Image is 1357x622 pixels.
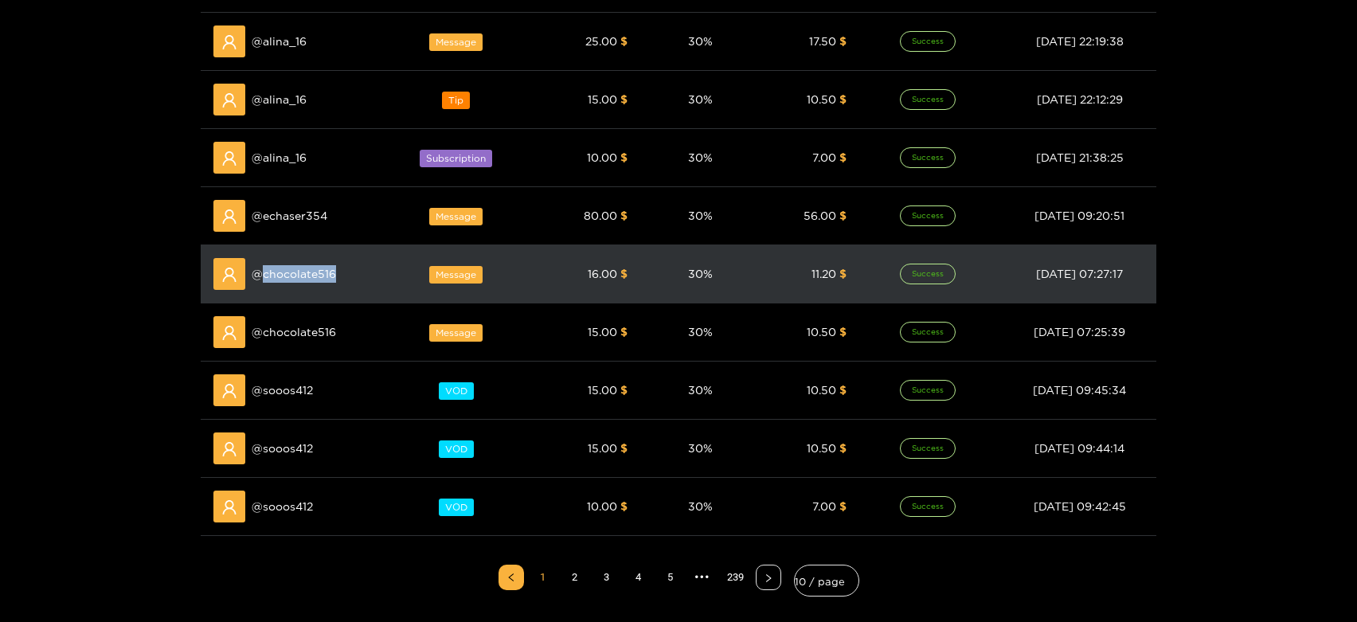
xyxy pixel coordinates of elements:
span: Success [900,147,956,168]
span: $ [620,151,628,163]
span: Success [900,264,956,284]
button: right [756,565,781,590]
span: $ [620,209,628,221]
span: $ [620,35,628,47]
span: @ alina_16 [252,33,307,50]
span: left [506,573,516,582]
span: right [764,573,773,583]
span: Message [429,208,483,225]
span: $ [620,500,628,512]
span: Success [900,89,956,110]
a: 239 [722,565,749,589]
a: 1 [531,565,555,589]
li: 5 [658,565,683,590]
span: $ [839,209,847,221]
span: user [221,499,237,515]
span: Success [900,322,956,342]
span: 30 % [688,384,713,396]
span: $ [839,500,847,512]
span: 30 % [688,442,713,454]
span: 30 % [688,268,713,280]
span: $ [839,35,847,47]
span: Success [900,380,956,401]
span: ••• [690,565,715,590]
span: Success [900,496,956,517]
span: Success [900,31,956,52]
li: 2 [562,565,588,590]
span: Message [429,266,483,284]
span: VOD [439,499,474,516]
span: Subscription [420,150,492,167]
li: 239 [722,565,749,590]
span: $ [620,442,628,454]
span: $ [839,384,847,396]
span: [DATE] 07:27:17 [1036,268,1123,280]
span: user [221,34,237,50]
span: [DATE] 09:45:34 [1033,384,1126,396]
span: 56.00 [804,209,836,221]
span: 30 % [688,500,713,512]
span: user [221,267,237,283]
span: 15.00 [588,384,617,396]
span: 10.00 [587,500,617,512]
span: 80.00 [584,209,617,221]
span: Tip [442,92,470,109]
span: $ [839,93,847,105]
span: 25.00 [585,35,617,47]
span: Message [429,33,483,51]
span: [DATE] 07:25:39 [1034,326,1125,338]
span: 10.50 [807,384,836,396]
span: user [221,325,237,341]
span: VOD [439,382,474,400]
span: [DATE] 09:20:51 [1034,209,1124,221]
span: 7.00 [812,500,836,512]
span: 15.00 [588,326,617,338]
span: $ [620,93,628,105]
span: 15.00 [588,93,617,105]
span: @ sooos412 [252,381,313,399]
span: 10.00 [587,151,617,163]
span: 30 % [688,209,713,221]
a: 2 [563,565,587,589]
span: Success [900,205,956,226]
span: [DATE] 09:42:45 [1034,500,1126,512]
span: 16.00 [588,268,617,280]
span: 10.50 [807,326,836,338]
span: @ sooos412 [252,498,313,515]
a: 4 [627,565,651,589]
span: [DATE] 22:12:29 [1037,93,1123,105]
span: @ chocolate516 [252,265,336,283]
span: @ alina_16 [252,149,307,166]
span: @ alina_16 [252,91,307,108]
span: user [221,92,237,108]
li: 3 [594,565,620,590]
li: 4 [626,565,651,590]
span: $ [839,442,847,454]
span: [DATE] 09:44:14 [1034,442,1124,454]
span: @ echaser354 [252,207,327,225]
span: Message [429,324,483,342]
button: left [499,565,524,590]
span: $ [839,326,847,338]
span: $ [620,268,628,280]
span: VOD [439,440,474,458]
span: 15.00 [588,442,617,454]
span: $ [620,326,628,338]
span: 30 % [688,151,713,163]
span: 30 % [688,93,713,105]
span: @ chocolate516 [252,323,336,341]
span: 10.50 [807,93,836,105]
span: [DATE] 22:19:38 [1036,35,1124,47]
span: $ [839,151,847,163]
span: 17.50 [809,35,836,47]
li: Next Page [756,565,781,590]
span: [DATE] 21:38:25 [1036,151,1124,163]
a: 3 [595,565,619,589]
span: user [221,441,237,457]
span: Success [900,438,956,459]
span: user [221,383,237,399]
span: 11.20 [811,268,836,280]
a: 5 [659,565,682,589]
span: 10.50 [807,442,836,454]
span: 7.00 [812,151,836,163]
